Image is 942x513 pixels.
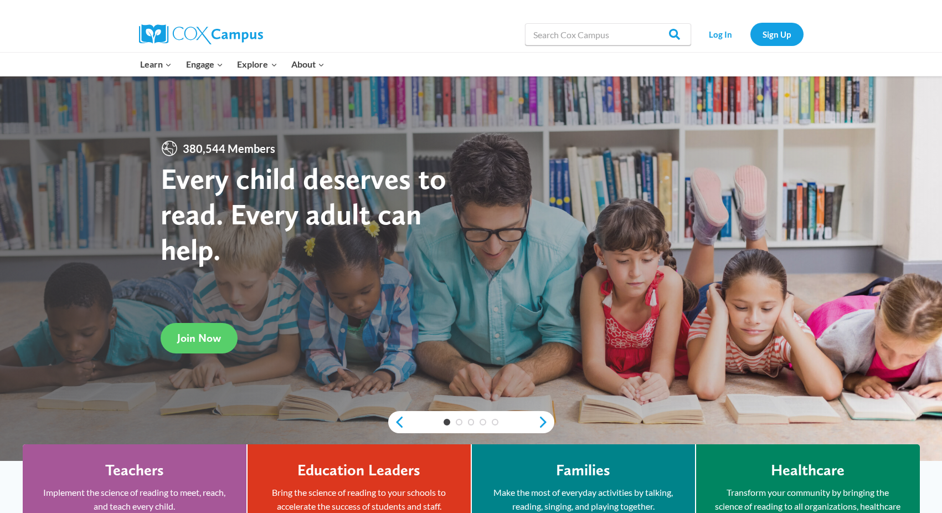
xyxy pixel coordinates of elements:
div: content slider buttons [388,411,554,433]
h4: Teachers [105,461,164,480]
a: Log In [697,23,745,45]
img: Cox Campus [139,24,263,44]
a: Sign Up [750,23,804,45]
input: Search Cox Campus [525,23,691,45]
span: Learn [140,57,172,71]
a: 5 [492,419,498,425]
nav: Secondary Navigation [697,23,804,45]
a: Join Now [161,323,238,353]
span: Engage [186,57,223,71]
h4: Education Leaders [297,461,420,480]
a: previous [388,415,405,429]
nav: Primary Navigation [133,53,332,76]
a: 4 [480,419,486,425]
a: 3 [468,419,475,425]
a: 1 [444,419,450,425]
h4: Families [556,461,610,480]
span: About [291,57,325,71]
a: 2 [456,419,462,425]
strong: Every child deserves to read. Every adult can help. [161,161,446,266]
span: 380,544 Members [178,140,280,157]
span: Join Now [177,331,221,345]
span: Explore [237,57,277,71]
a: next [538,415,554,429]
h4: Healthcare [771,461,845,480]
